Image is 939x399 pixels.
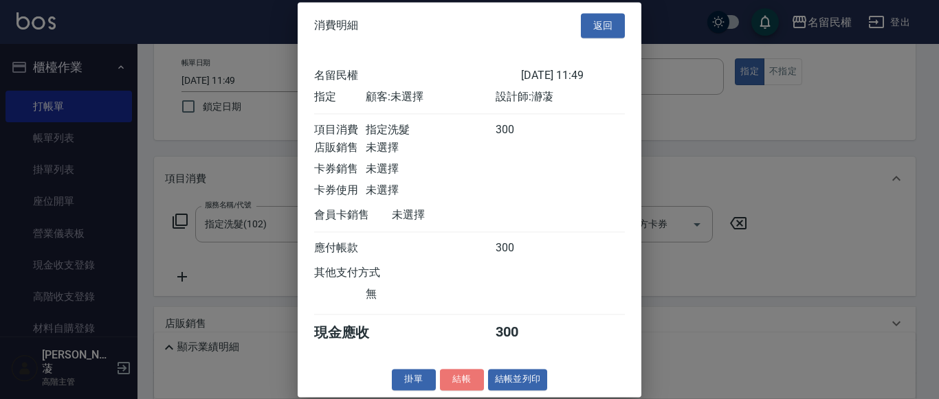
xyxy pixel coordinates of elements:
div: 300 [496,241,547,255]
div: 300 [496,323,547,342]
div: 300 [496,123,547,137]
div: 名留民權 [314,69,521,83]
div: [DATE] 11:49 [521,69,625,83]
div: 未選擇 [366,162,495,176]
div: 卡券銷售 [314,162,366,176]
span: 消費明細 [314,19,358,32]
div: 指定 [314,90,366,104]
button: 掛單 [392,369,436,390]
button: 結帳並列印 [488,369,548,390]
div: 顧客: 未選擇 [366,90,495,104]
div: 其他支付方式 [314,266,418,280]
div: 未選擇 [366,183,495,198]
button: 返回 [581,13,625,38]
div: 現金應收 [314,323,392,342]
div: 項目消費 [314,123,366,137]
button: 結帳 [440,369,484,390]
div: 店販銷售 [314,141,366,155]
div: 指定洗髮 [366,123,495,137]
div: 會員卡銷售 [314,208,392,223]
div: 未選擇 [392,208,521,223]
div: 設計師: 瀞蓤 [496,90,625,104]
div: 應付帳款 [314,241,366,255]
div: 無 [366,287,495,301]
div: 卡券使用 [314,183,366,198]
div: 未選擇 [366,141,495,155]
